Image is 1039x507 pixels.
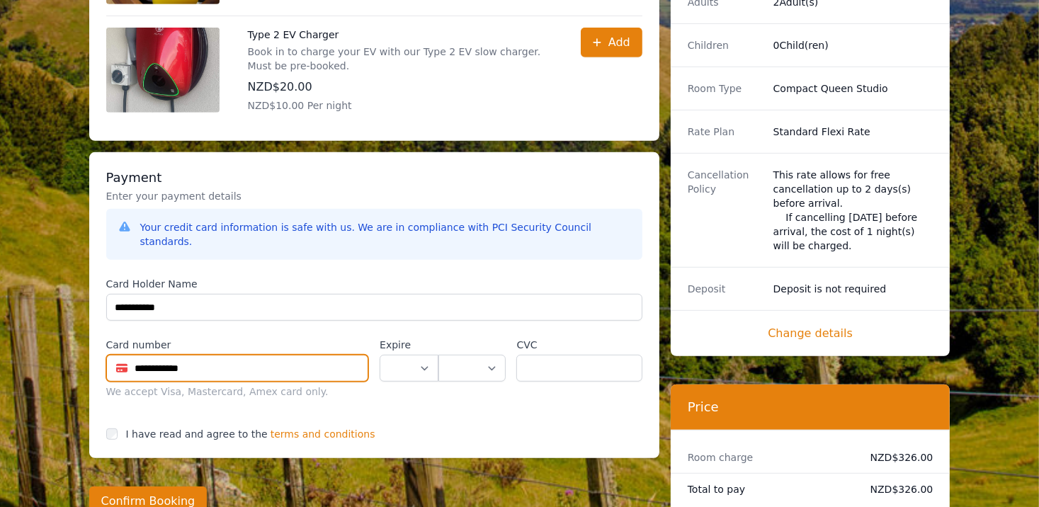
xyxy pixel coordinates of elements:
p: NZD$20.00 [248,79,552,96]
dd: Deposit is not required [773,282,933,296]
label: Card Holder Name [106,277,642,291]
dd: NZD$326.00 [859,450,933,465]
dt: Room Type [688,81,762,96]
dd: Compact Queen Studio [773,81,933,96]
h3: Payment [106,169,642,186]
dt: Cancellation Policy [688,168,762,253]
dt: Deposit [688,282,762,296]
label: Card number [106,338,369,352]
p: NZD$10.00 Per night [248,98,552,113]
dd: NZD$326.00 [859,482,933,496]
span: Add [608,34,630,51]
div: This rate allows for free cancellation up to 2 days(s) before arrival. If cancelling [DATE] befor... [773,168,933,253]
p: Book in to charge your EV with our Type 2 EV slow charger. Must be pre-booked. [248,45,552,73]
dt: Total to pay [688,482,848,496]
label: I have read and agree to the [126,428,268,440]
img: Type 2 EV Charger [106,28,220,113]
div: We accept Visa, Mastercard, Amex card only. [106,384,369,399]
p: Type 2 EV Charger [248,28,552,42]
p: Enter your payment details [106,189,642,203]
span: terms and conditions [271,427,375,441]
dt: Children [688,38,762,52]
div: Your credit card information is safe with us. We are in compliance with PCI Security Council stan... [140,220,631,249]
span: Change details [688,325,933,342]
h3: Price [688,399,933,416]
dd: Standard Flexi Rate [773,125,933,139]
dd: 0 Child(ren) [773,38,933,52]
dt: Rate Plan [688,125,762,139]
label: CVC [516,338,642,352]
button: Add [581,28,642,57]
label: . [438,338,505,352]
label: Expire [380,338,438,352]
dt: Room charge [688,450,848,465]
